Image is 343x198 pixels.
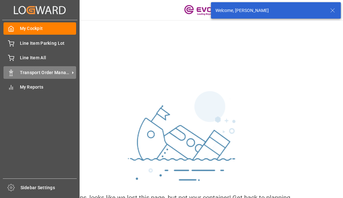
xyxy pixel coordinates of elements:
[20,55,76,61] span: Line Item All
[21,184,77,191] span: Sidebar Settings
[3,37,76,49] a: Line Item Parking Lot
[184,5,225,16] img: Evonik-brand-mark-Deep-Purple-RGB.jpeg_1700498283.jpeg
[3,81,76,93] a: My Reports
[20,40,76,47] span: Line Item Parking Lot
[20,69,70,76] span: Transport Order Management
[20,25,76,32] span: My Cockpit
[3,22,76,35] a: My Cockpit
[20,84,76,90] span: My Reports
[215,7,324,14] div: Welcome, [PERSON_NAME]
[3,52,76,64] a: Line Item All
[87,88,277,193] img: sinking_ship.png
